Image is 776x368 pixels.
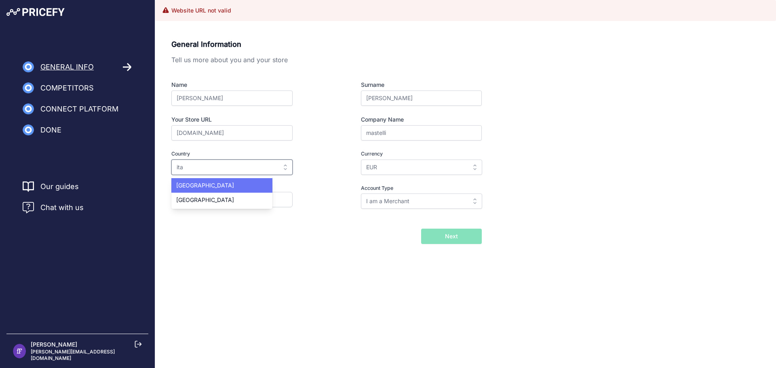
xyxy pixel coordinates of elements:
[40,202,84,213] span: Chat with us
[361,150,482,158] label: Currency
[171,125,293,141] input: https://www.storeurl.com
[6,8,65,16] img: Pricefy Logo
[40,124,61,136] span: Done
[40,103,118,115] span: Connect Platform
[421,229,482,244] button: Next
[171,81,322,89] label: Name
[176,196,234,203] span: [GEOGRAPHIC_DATA]
[445,232,458,240] span: Next
[31,341,142,349] p: [PERSON_NAME]
[171,55,482,65] p: Tell us more about you and your store
[361,116,482,124] label: Company Name
[171,116,322,124] label: Your Store URL
[361,160,482,175] input: Select an option
[361,125,482,141] input: Company LTD
[171,6,231,15] h3: Website URL not valid
[171,39,482,50] p: General Information
[23,202,84,213] a: Chat with us
[171,160,293,175] input: Select an option
[40,181,79,192] a: Our guides
[31,349,142,362] p: [PERSON_NAME][EMAIL_ADDRESS][DOMAIN_NAME]
[361,193,482,209] input: Select an option
[361,81,482,89] label: Surname
[176,182,234,189] span: [GEOGRAPHIC_DATA]
[171,150,322,158] label: Country
[40,82,94,94] span: Competitors
[40,61,94,73] span: General Info
[361,185,482,192] label: Account Type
